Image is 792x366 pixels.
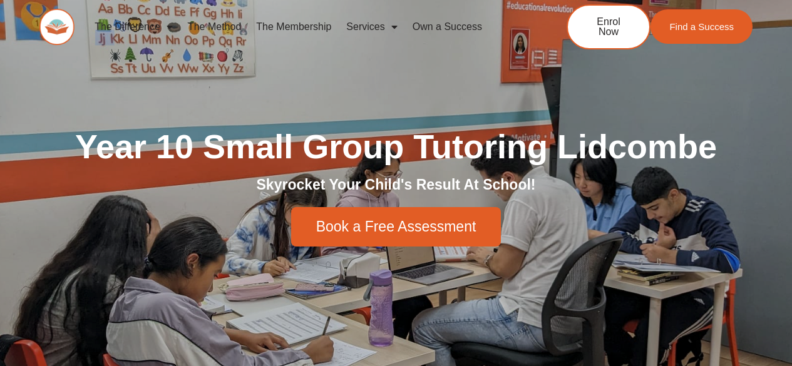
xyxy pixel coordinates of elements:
[180,13,249,41] a: The Method
[669,22,734,31] span: Find a Success
[316,220,476,234] span: Book a Free Assessment
[87,13,525,41] nav: Menu
[87,13,180,41] a: The Difference
[46,130,747,163] h1: Year 10 Small Group Tutoring Lidcombe
[291,207,501,247] a: Book a Free Assessment
[46,176,747,195] h2: Skyrocket Your Child's Result At School!
[587,17,630,37] span: Enrol Now
[339,13,404,41] a: Services
[405,13,490,41] a: Own a Success
[567,4,651,49] a: Enrol Now
[249,13,339,41] a: The Membership
[651,9,753,44] a: Find a Success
